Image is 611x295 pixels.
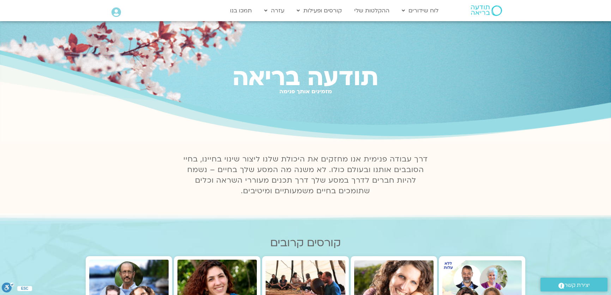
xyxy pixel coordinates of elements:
a: עזרה [261,4,288,17]
a: יצירת קשר [540,278,607,291]
img: תודעה בריאה [471,5,502,16]
span: יצירת קשר [564,281,590,290]
h2: קורסים קרובים [86,237,525,249]
a: תמכו בנו [226,4,255,17]
a: קורסים ופעילות [293,4,345,17]
p: דרך עבודה פנימית אנו מחזקים את היכולת שלנו ליצור שינוי בחיינו, בחיי הסובבים אותנו ובעולם כולו. לא... [179,154,432,196]
a: ההקלטות שלי [351,4,393,17]
a: לוח שידורים [398,4,442,17]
